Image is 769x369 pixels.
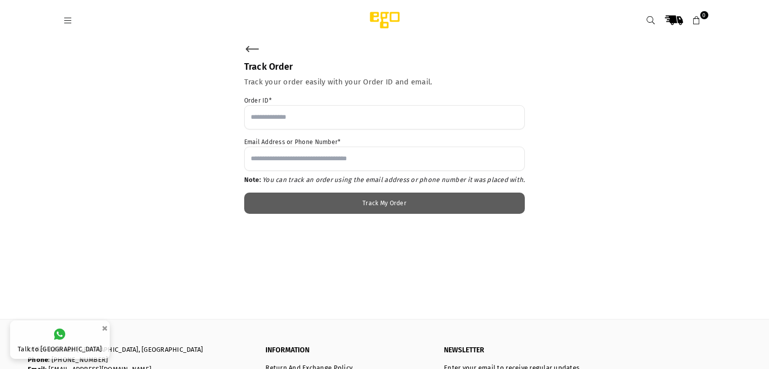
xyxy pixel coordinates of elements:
a: Menu [59,16,77,24]
strong: Note: [244,176,261,183]
p: INFORMATION [265,345,429,355]
p: Track Order [244,57,293,76]
img: Ego [342,10,428,30]
p: : [GEOGRAPHIC_DATA], [GEOGRAPHIC_DATA] [28,345,250,355]
a: Talk to [GEOGRAPHIC_DATA] [10,320,110,359]
em: You can track an order using the email address or phone number it was placed with. [262,176,525,183]
p: NEWSLETTER [444,345,607,355]
b: Phone [28,356,48,363]
a: 0 [688,11,706,29]
label: Order ID* [244,96,525,105]
button: × [102,319,108,337]
a: Search [642,11,660,29]
span: 0 [700,11,708,19]
button: Track My Order [244,193,525,214]
p: Track your order easily with your Order ID and email. [244,76,433,88]
p: : [PHONE_NUMBER] [28,355,250,365]
label: Email Address or Phone Number* [244,137,525,147]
